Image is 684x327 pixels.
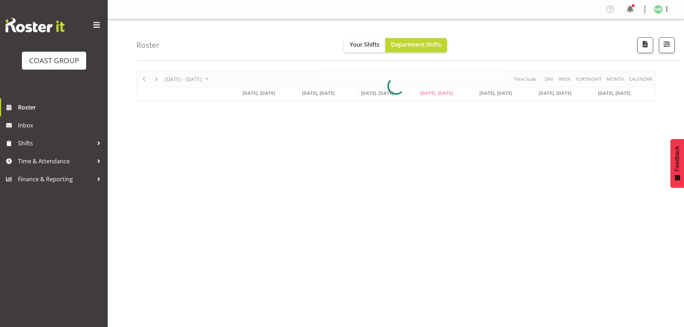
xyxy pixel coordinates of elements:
div: COAST GROUP [29,55,79,66]
h4: Roster [136,41,159,49]
button: Download a PDF of the roster according to the set date range. [637,37,653,53]
span: Shifts [18,138,93,149]
span: Time & Attendance [18,156,93,167]
button: Your Shifts [344,38,385,52]
button: Department Shifts [385,38,447,52]
span: Finance & Reporting [18,174,93,184]
span: Inbox [18,120,104,131]
button: Filter Shifts [659,37,675,53]
img: mike-bullock1158.jpg [654,5,662,14]
span: Your Shifts [350,41,380,48]
span: Roster [18,102,104,113]
img: Rosterit website logo [5,18,65,32]
span: Department Shifts [391,41,441,48]
button: Feedback - Show survey [670,139,684,188]
span: Feedback [674,146,680,171]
